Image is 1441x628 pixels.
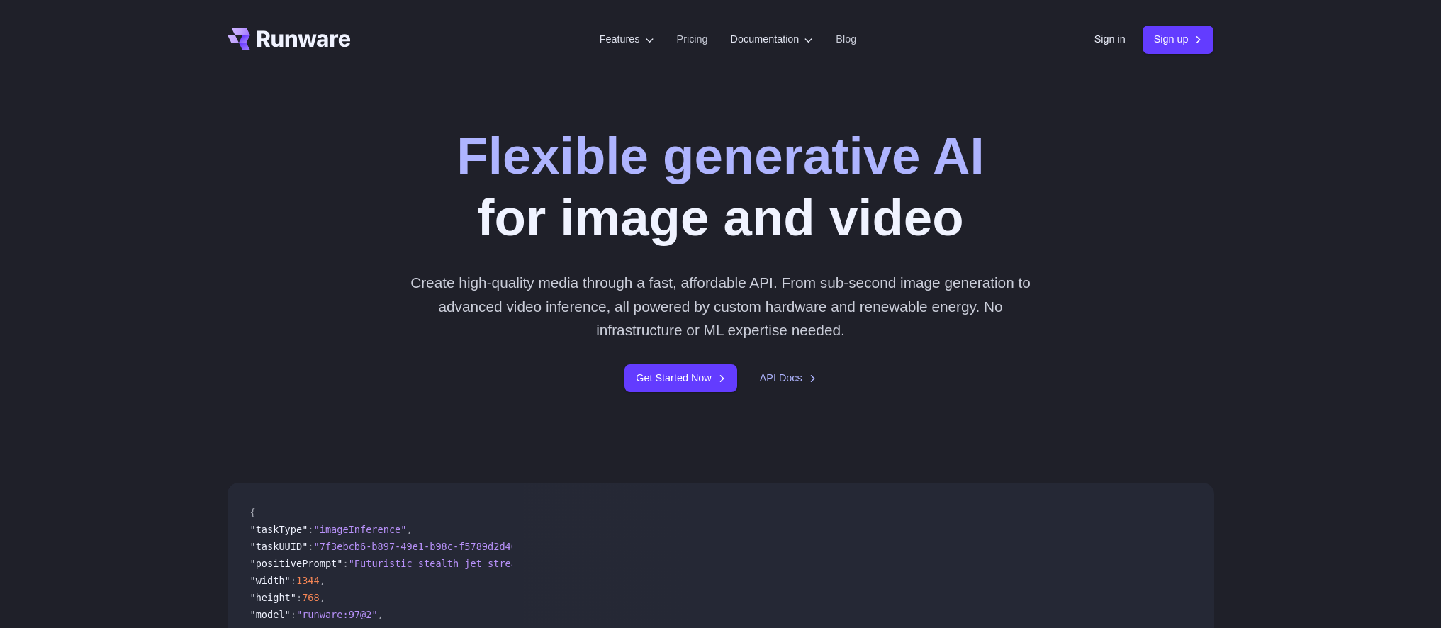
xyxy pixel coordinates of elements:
p: Create high-quality media through a fast, affordable API. From sub-second image generation to adv... [405,271,1036,342]
span: "Futuristic stealth jet streaking through a neon-lit cityscape with glowing purple exhaust" [349,558,877,569]
span: "positivePrompt" [250,558,343,569]
strong: Flexible generative AI [456,127,984,184]
a: Pricing [677,31,708,47]
a: Blog [836,31,856,47]
span: 1344 [296,575,320,586]
span: { [250,507,256,518]
span: 768 [302,592,320,603]
a: Go to / [228,28,351,50]
span: : [308,524,313,535]
label: Documentation [731,31,814,47]
a: Sign up [1143,26,1214,53]
span: "runware:97@2" [296,609,378,620]
label: Features [600,31,654,47]
span: , [320,575,325,586]
span: : [342,558,348,569]
span: "taskType" [250,524,308,535]
a: Sign in [1094,31,1126,47]
a: API Docs [760,370,817,386]
span: "width" [250,575,291,586]
span: : [308,541,313,552]
span: "imageInference" [314,524,407,535]
span: : [291,609,296,620]
span: "height" [250,592,296,603]
span: : [291,575,296,586]
a: Get Started Now [624,364,736,392]
span: "7f3ebcb6-b897-49e1-b98c-f5789d2d40d7" [314,541,534,552]
span: , [406,524,412,535]
span: , [320,592,325,603]
span: "model" [250,609,291,620]
span: , [378,609,383,620]
span: : [296,592,302,603]
span: "taskUUID" [250,541,308,552]
h1: for image and video [456,125,984,248]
